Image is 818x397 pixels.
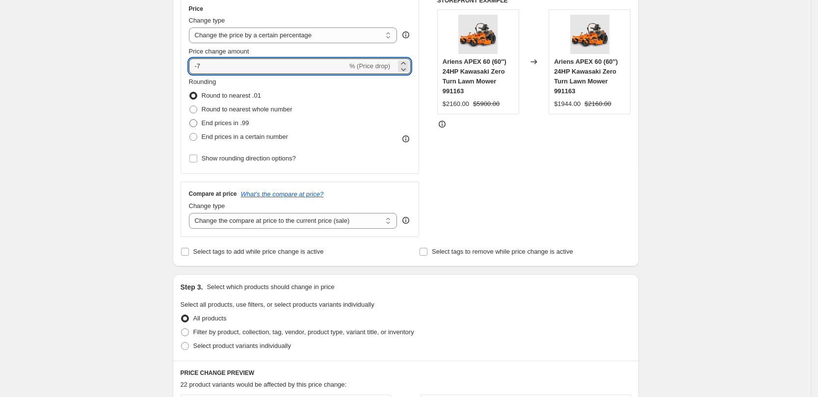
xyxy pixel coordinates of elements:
[554,99,581,109] div: $1944.00
[189,190,237,198] h3: Compare at price
[189,5,203,13] h3: Price
[202,133,288,140] span: End prices in a certain number
[181,369,631,377] h6: PRICE CHANGE PREVIEW
[181,282,203,292] h2: Step 3.
[193,315,227,322] span: All products
[189,58,347,74] input: -15
[181,381,347,388] span: 22 product variants would be affected by this price change:
[181,301,374,308] span: Select all products, use filters, or select products variants individually
[189,17,225,24] span: Change type
[189,48,249,55] span: Price change amount
[202,92,261,99] span: Round to nearest .01
[207,282,334,292] p: Select which products should change in price
[401,30,411,40] div: help
[554,58,618,95] span: Ariens APEX 60 (60″) 24HP Kawasaki Zero Turn Lawn Mower 991163
[432,248,573,255] span: Select tags to remove while price change is active
[473,99,500,109] strike: $5900.00
[193,248,324,255] span: Select tags to add while price change is active
[349,62,390,70] span: % (Price drop)
[443,58,506,95] span: Ariens APEX 60 (60″) 24HP Kawasaki Zero Turn Lawn Mower 991163
[202,155,296,162] span: Show rounding direction options?
[458,15,498,54] img: Screenshot_2_fcd6c94d-106f-4f67-b586-b18dec37ee35_80x.jpg
[443,99,469,109] div: $2160.00
[584,99,611,109] strike: $2160.00
[189,202,225,210] span: Change type
[193,328,414,336] span: Filter by product, collection, tag, vendor, product type, variant title, or inventory
[241,190,324,198] button: What's the compare at price?
[193,342,291,349] span: Select product variants individually
[202,119,249,127] span: End prices in .99
[189,78,216,85] span: Rounding
[401,215,411,225] div: help
[570,15,609,54] img: Screenshot_2_fcd6c94d-106f-4f67-b586-b18dec37ee35_80x.jpg
[202,106,292,113] span: Round to nearest whole number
